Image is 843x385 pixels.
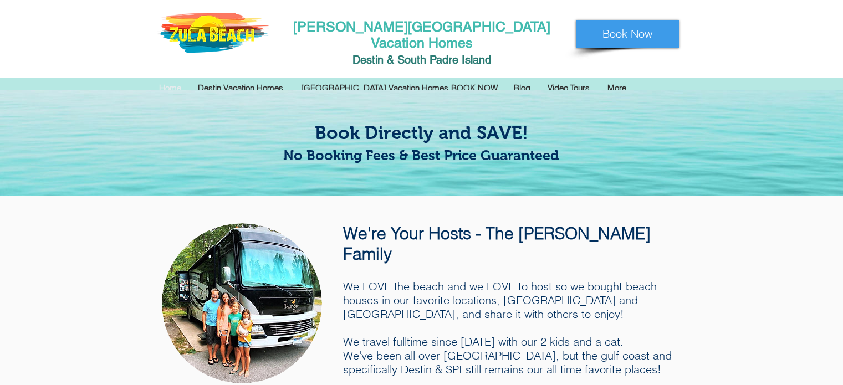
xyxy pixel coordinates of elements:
span: Destin & South Padre I [352,53,465,66]
p: [GEOGRAPHIC_DATA] Vacation Homes [295,80,454,96]
a: Book Now [576,20,679,48]
p: More [602,80,632,96]
a: BOOK NOW [443,80,505,96]
p: BOOK NOW [446,80,503,96]
nav: Site [151,80,693,96]
a: [PERSON_NAME][GEOGRAPHIC_DATA] Vacation Homes [293,19,550,51]
img: Zula-Logo-New--e1454677187680.png [157,13,269,53]
span: We're Your Hosts - The [PERSON_NAME] Family [343,223,651,264]
a: Blog [505,80,539,96]
div: [GEOGRAPHIC_DATA] Vacation Homes [293,80,443,96]
span: d [485,53,491,66]
p: Video Tours [542,80,595,96]
a: Home [151,80,190,96]
div: Destin Vacation Homes [190,80,293,96]
a: Video Tours [539,80,599,96]
p: Blog [508,80,536,96]
p: Home [154,80,187,96]
span: Book Directly and SAVE! [315,122,528,143]
span: slan [465,53,485,66]
img: Erez Weinstein, Shirly Weinstein, Zula Life [162,223,322,383]
span: No Booking Fees & Best Price Guaranteed [283,147,559,163]
span: Book Now [602,26,652,42]
p: Destin Vacation Homes [192,80,289,96]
